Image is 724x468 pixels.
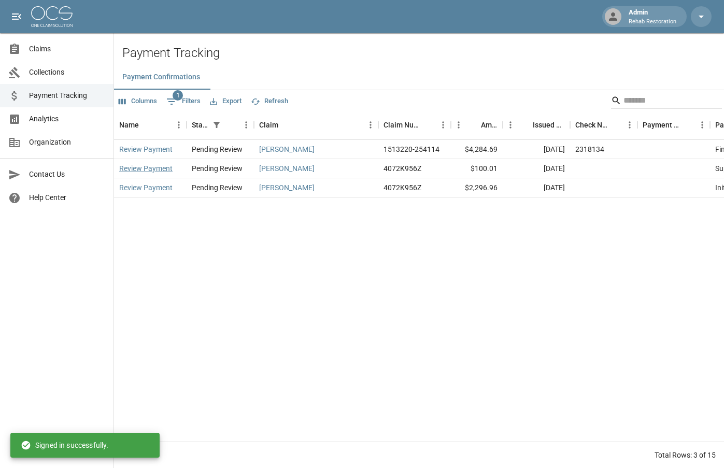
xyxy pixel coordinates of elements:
[451,110,503,139] div: Amount
[384,110,421,139] div: Claim Number
[31,6,73,27] img: ocs-logo-white-transparent.png
[29,114,105,124] span: Analytics
[192,182,243,193] div: Pending Review
[173,90,183,101] span: 1
[384,163,421,174] div: 4072K956Z
[575,144,604,154] div: 2318134
[114,65,208,90] button: Payment Confirmations
[259,182,315,193] a: [PERSON_NAME]
[451,178,503,197] div: $2,296.96
[451,140,503,159] div: $4,284.69
[29,137,105,148] span: Organization
[570,110,637,139] div: Check Number
[209,118,224,132] button: Show filters
[259,144,315,154] a: [PERSON_NAME]
[278,118,293,132] button: Sort
[29,67,105,78] span: Collections
[629,18,676,26] p: Rehab Restoration
[451,117,466,133] button: Menu
[503,117,518,133] button: Menu
[518,118,533,132] button: Sort
[503,159,570,178] div: [DATE]
[209,118,224,132] div: 1 active filter
[384,182,421,193] div: 4072K956Z
[421,118,435,132] button: Sort
[192,144,243,154] div: Pending Review
[119,182,173,193] a: Review Payment
[164,93,203,110] button: Show filters
[114,65,724,90] div: dynamic tabs
[363,117,378,133] button: Menu
[622,117,637,133] button: Menu
[29,169,105,180] span: Contact Us
[259,163,315,174] a: [PERSON_NAME]
[607,118,622,132] button: Sort
[259,110,278,139] div: Claim
[6,6,27,27] button: open drawer
[29,192,105,203] span: Help Center
[192,110,209,139] div: Status
[207,93,244,109] button: Export
[503,178,570,197] div: [DATE]
[21,436,108,455] div: Signed in successfully.
[680,118,694,132] button: Sort
[643,110,680,139] div: Payment Method
[481,110,498,139] div: Amount
[187,110,254,139] div: Status
[503,140,570,159] div: [DATE]
[503,110,570,139] div: Issued Date
[119,144,173,154] a: Review Payment
[116,93,160,109] button: Select columns
[248,93,291,109] button: Refresh
[254,110,378,139] div: Claim
[139,118,153,132] button: Sort
[435,117,451,133] button: Menu
[533,110,565,139] div: Issued Date
[624,7,680,26] div: Admin
[29,44,105,54] span: Claims
[171,117,187,133] button: Menu
[611,92,722,111] div: Search
[224,118,238,132] button: Sort
[637,110,710,139] div: Payment Method
[384,144,439,154] div: 1513220-254114
[122,46,724,61] h2: Payment Tracking
[238,117,254,133] button: Menu
[114,110,187,139] div: Name
[119,163,173,174] a: Review Payment
[29,90,105,101] span: Payment Tracking
[694,117,710,133] button: Menu
[192,163,243,174] div: Pending Review
[378,110,451,139] div: Claim Number
[466,118,481,132] button: Sort
[451,159,503,178] div: $100.01
[575,110,607,139] div: Check Number
[119,110,139,139] div: Name
[655,450,716,460] div: Total Rows: 3 of 15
